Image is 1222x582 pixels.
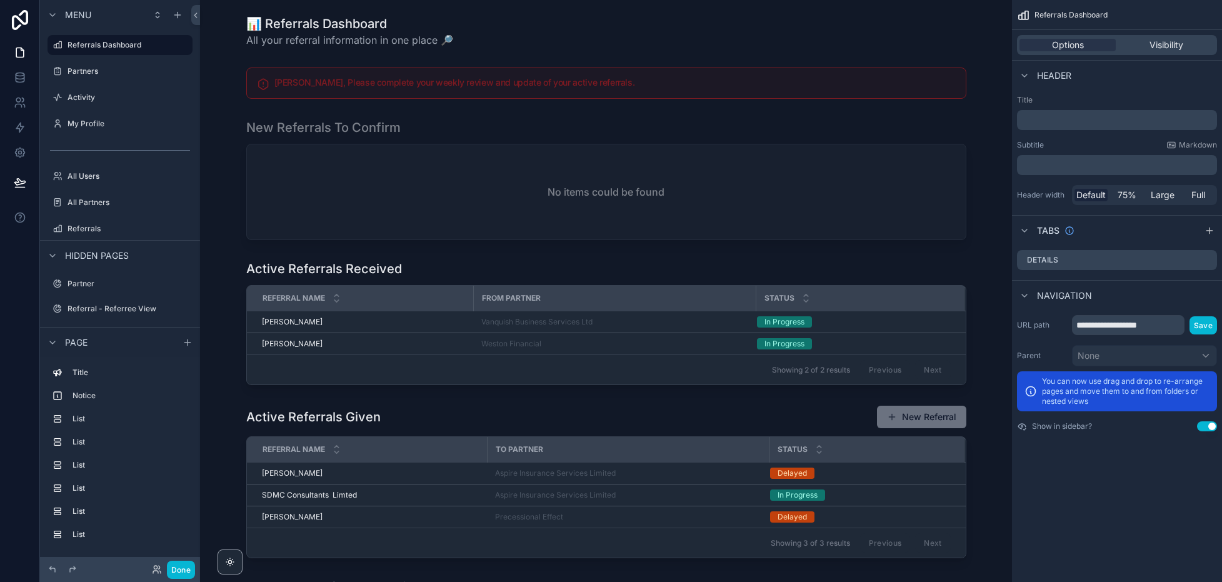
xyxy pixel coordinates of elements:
[65,249,129,262] span: Hidden pages
[1052,39,1084,51] span: Options
[1032,421,1092,431] label: Show in sidebar?
[1017,190,1067,200] label: Header width
[1034,10,1108,20] span: Referrals Dashboard
[68,224,190,234] label: Referrals
[68,171,190,181] label: All Users
[1076,189,1106,201] span: Default
[73,437,188,447] label: List
[48,274,193,294] a: Partner
[1151,189,1174,201] span: Large
[167,561,195,579] button: Done
[68,66,190,76] label: Partners
[1017,351,1067,361] label: Parent
[65,336,88,349] span: Page
[48,219,193,239] a: Referrals
[48,88,193,108] a: Activity
[1017,95,1217,105] label: Title
[68,198,190,208] label: All Partners
[771,538,850,548] span: Showing 3 of 3 results
[68,40,185,50] label: Referrals Dashboard
[68,304,190,314] label: Referral - Referree View
[73,391,188,401] label: Notice
[1189,316,1217,334] button: Save
[48,299,193,319] a: Referral - Referree View
[1027,255,1058,265] label: Details
[1118,189,1136,201] span: 75%
[263,444,325,454] span: Referral Name
[1037,289,1092,302] span: Navigation
[1179,140,1217,150] span: Markdown
[1037,224,1059,237] span: Tabs
[65,9,91,21] span: Menu
[40,357,200,557] div: scrollable content
[1078,349,1099,362] span: None
[496,444,543,454] span: To Partner
[48,61,193,81] a: Partners
[1149,39,1183,51] span: Visibility
[73,368,188,378] label: Title
[73,483,188,493] label: List
[772,365,850,375] span: Showing 2 of 2 results
[68,93,190,103] label: Activity
[482,293,541,303] span: From Partner
[263,293,325,303] span: Referral Name
[1072,345,1217,366] button: None
[48,324,193,344] a: Referral - Internal View
[73,506,188,516] label: List
[73,460,188,470] label: List
[48,166,193,186] a: All Users
[68,279,190,289] label: Partner
[1037,69,1071,82] span: Header
[764,293,794,303] span: Status
[778,444,808,454] span: Status
[1017,140,1044,150] label: Subtitle
[73,414,188,424] label: List
[1191,189,1205,201] span: Full
[1042,376,1209,406] p: You can now use drag and drop to re-arrange pages and move them to and from folders or nested views
[73,529,188,539] label: List
[68,119,190,129] label: My Profile
[1166,140,1217,150] a: Markdown
[48,193,193,213] a: All Partners
[1017,110,1217,130] div: scrollable content
[48,35,193,55] a: Referrals Dashboard
[48,114,193,134] a: My Profile
[1017,320,1067,330] label: URL path
[1017,155,1217,175] div: scrollable content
